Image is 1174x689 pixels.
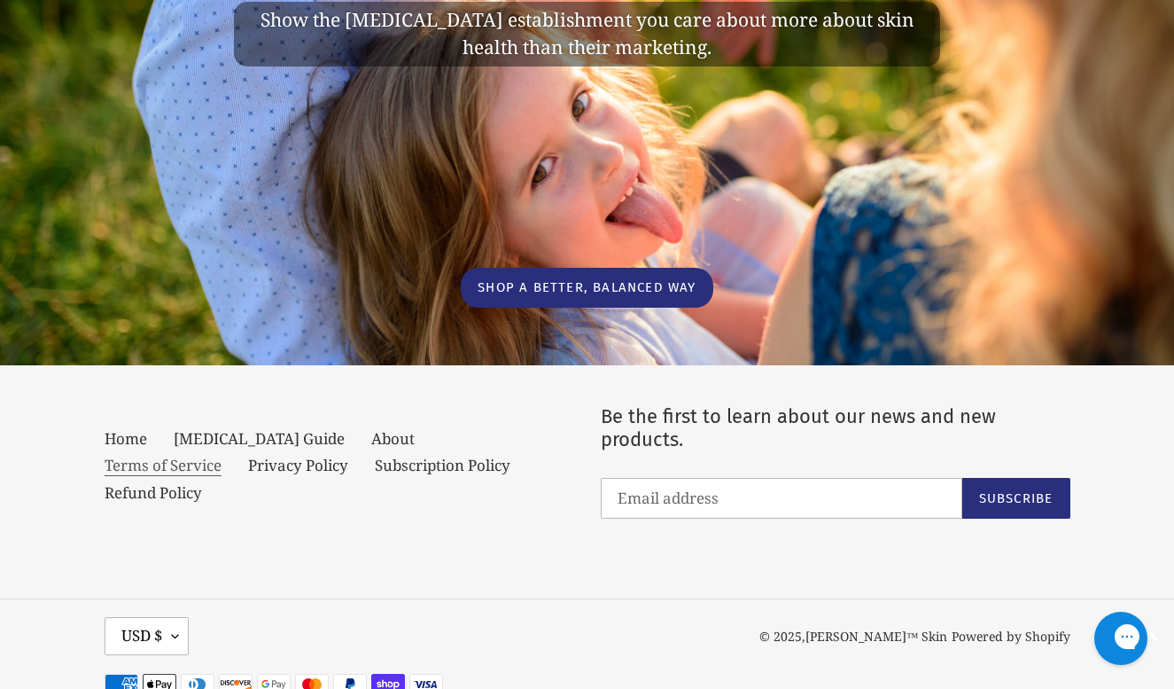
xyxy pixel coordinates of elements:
a: Subscription Policy [375,455,510,475]
p: Show the [MEDICAL_DATA] establishment you care about more about skin health than their marketing. [256,6,918,62]
button: Subscribe [962,478,1070,519]
a: About [371,428,415,449]
button: USD $ [105,617,189,654]
a: [PERSON_NAME]™ Skin [805,628,948,645]
small: © 2025, [759,628,948,645]
a: Home [105,428,147,449]
a: Shop A better, balanced way: Catalog [461,268,712,308]
a: Terms of Service [105,455,222,476]
iframe: Gorgias live chat messenger [1085,606,1156,671]
p: Be the first to learn about our news and new products. [601,405,1070,452]
a: Refund Policy [105,482,202,503]
span: Subscribe [979,490,1053,506]
a: Powered by Shopify [952,628,1070,645]
a: [MEDICAL_DATA] Guide [174,428,345,449]
input: Email address [601,478,962,519]
a: Privacy Policy [248,455,348,475]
